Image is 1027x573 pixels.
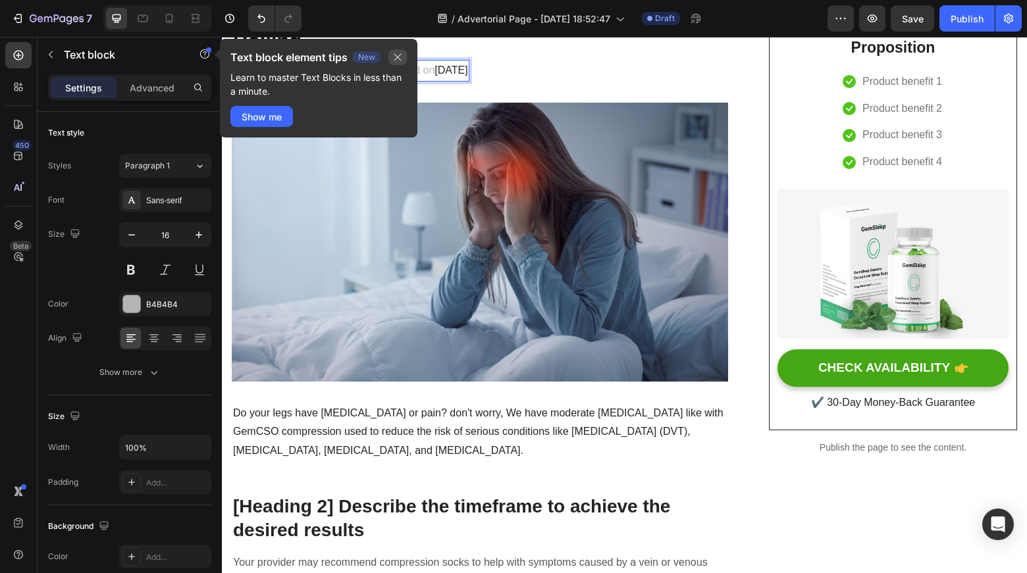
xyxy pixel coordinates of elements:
span: Paragraph 1 [125,160,170,172]
div: B4B4B4 [146,299,208,311]
p: Product benefit 3 [641,89,720,108]
div: Beta [10,241,32,251]
div: Size [48,408,83,426]
button: Show more [48,361,211,384]
div: Font [48,194,65,206]
button: CHECK AVAILABILITY [556,312,787,350]
button: 7 [5,5,98,32]
span: / [452,12,455,26]
div: 450 [13,140,32,151]
div: Color [48,298,68,310]
div: Styles [48,160,71,172]
div: Background [48,518,112,536]
p: Product benefit 1 [641,36,720,55]
input: Auto [120,436,211,459]
p: Your provider may recommend compression socks to help with symptoms caused by a vein or venous di... [11,516,505,573]
iframe: Design area [222,37,1027,573]
div: Add... [146,477,208,489]
div: Show more [99,366,161,379]
button: Publish [939,5,995,32]
div: Align [48,330,85,347]
p: 7 [86,11,92,26]
p: Product benefit 2 [641,62,720,82]
p: Product benefit 4 [641,116,720,135]
div: Add... [146,551,208,563]
button: Paragraph 1 [119,154,211,178]
div: Color [48,551,68,562]
div: Publish [951,12,984,26]
div: Padding [48,476,78,488]
p: Advanced [130,81,174,95]
div: CHECK AVAILABILITY [596,323,728,339]
div: Width [48,441,70,453]
div: Open Intercom Messenger [982,509,1014,540]
p: Text block [64,47,176,62]
div: Undo/Redo [248,5,302,32]
span: Save [902,13,924,24]
p: Publish the page to see the content. [547,404,795,418]
span: Advertorial Page - [DATE] 18:52:47 [458,12,610,26]
p: Settings [65,81,102,95]
div: Size [48,226,83,243]
span: Draft [655,12,675,24]
button: Save [891,5,934,32]
div: Text style [48,127,84,139]
div: Sans-serif [146,195,208,207]
p: ✔️ 30-Day Money-Back Guarantee [557,357,785,376]
img: Alt Image [556,152,787,302]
